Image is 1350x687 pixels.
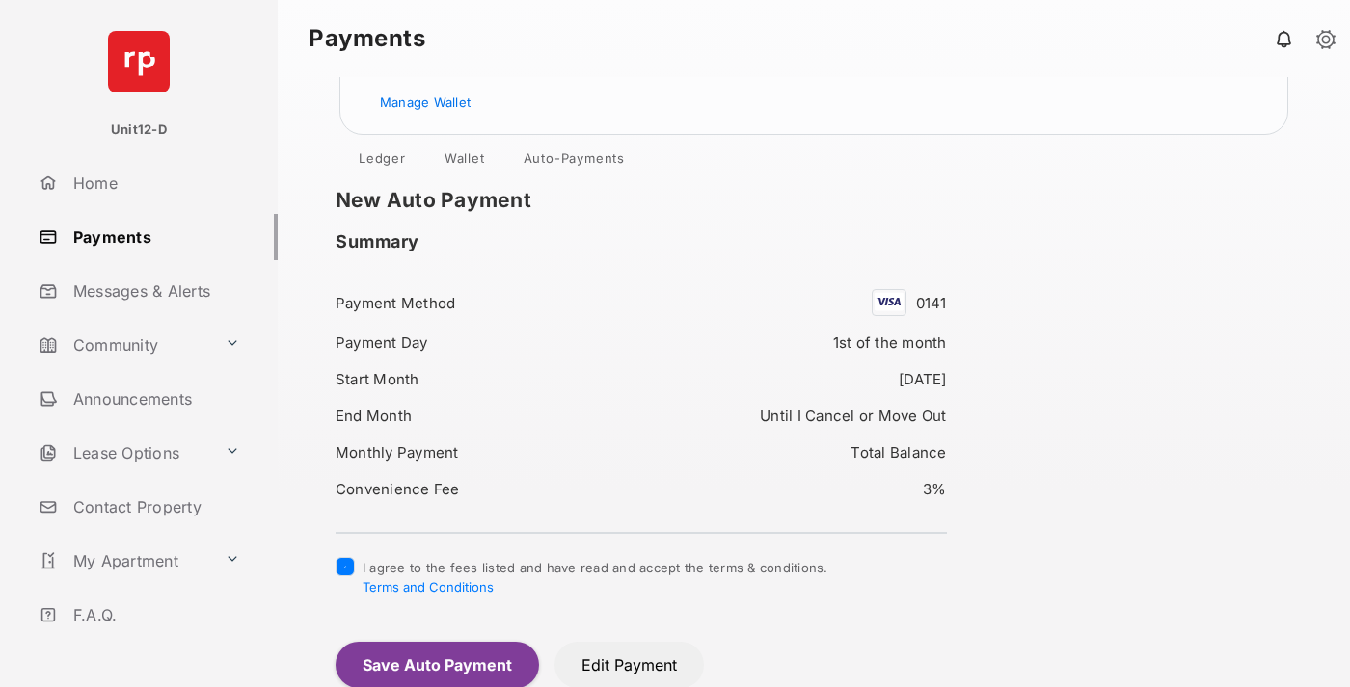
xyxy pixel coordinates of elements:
[336,231,419,252] h2: Summary
[363,579,494,595] button: I agree to the fees listed and have read and accept the terms & conditions.
[336,330,629,356] div: Payment Day
[363,560,828,595] span: I agree to the fees listed and have read and accept the terms & conditions.
[108,31,170,92] img: svg+xml;base64,PHN2ZyB4bWxucz0iaHR0cDovL3d3dy53My5vcmcvMjAwMC9zdmciIHdpZHRoPSI2NCIgaGVpZ2h0PSI2NC...
[336,366,629,392] div: Start Month
[336,189,976,212] h1: New Auto Payment
[380,94,471,110] a: Manage Wallet
[336,290,629,316] div: Payment Method
[31,484,278,530] a: Contact Property
[508,150,640,173] a: Auto-Payments
[31,214,278,260] a: Payments
[31,322,217,368] a: Community
[916,294,947,312] span: 0141
[336,476,629,502] div: Convenience Fee
[850,443,946,462] span: Total Balance
[309,27,425,50] strong: Payments
[31,160,278,206] a: Home
[31,430,217,476] a: Lease Options
[429,150,500,173] a: Wallet
[31,268,278,314] a: Messages & Alerts
[31,592,278,638] a: F.A.Q.
[653,476,946,502] div: 3%
[31,376,278,422] a: Announcements
[336,403,629,429] div: End Month
[760,407,946,425] span: Until I Cancel or Move Out
[31,538,217,584] a: My Apartment
[111,120,167,140] p: Unit12-D
[833,333,947,352] span: 1st of the month
[899,370,947,388] span: [DATE]
[343,150,421,173] a: Ledger
[336,439,629,465] div: Monthly Payment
